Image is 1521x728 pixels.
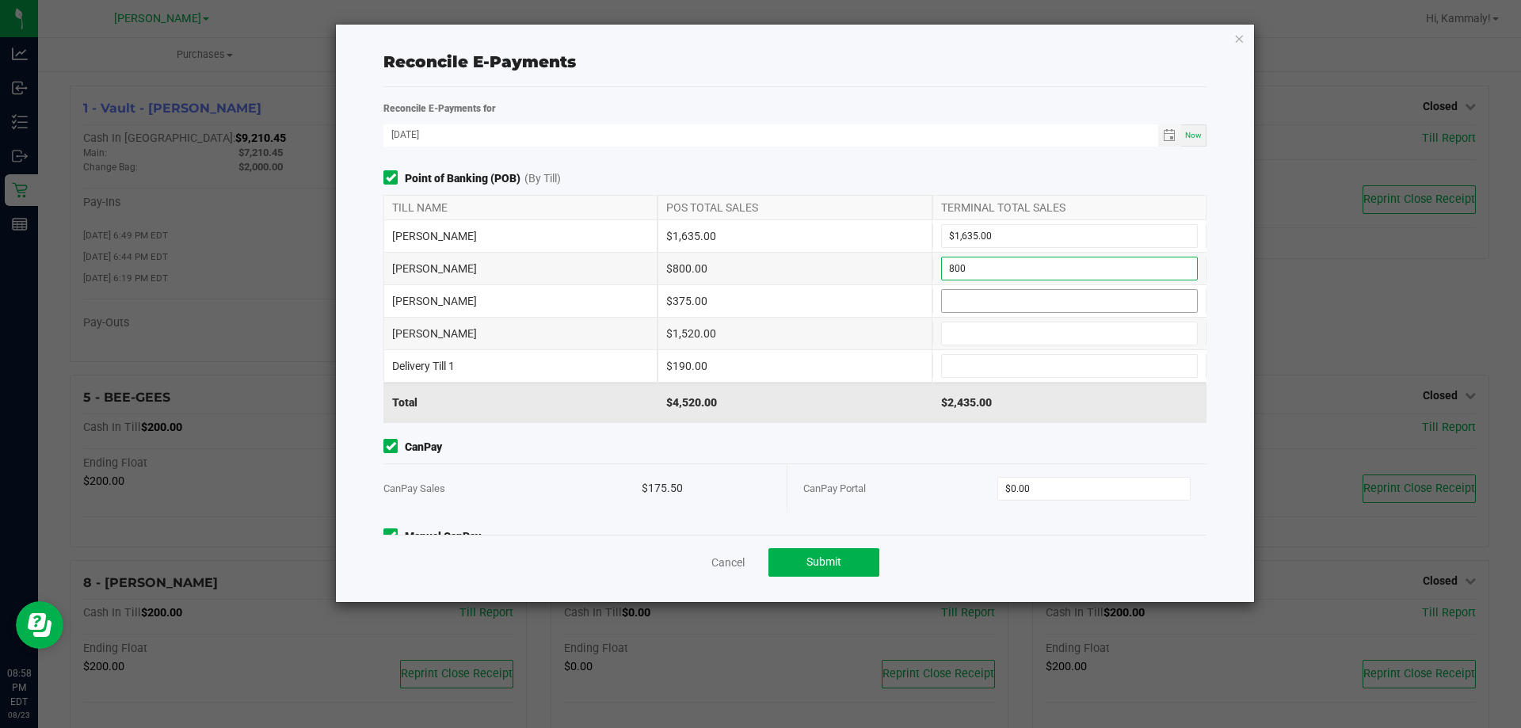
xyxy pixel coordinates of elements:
[405,170,520,187] strong: Point of Banking (POB)
[1158,124,1181,147] span: Toggle calendar
[383,220,658,252] div: [PERSON_NAME]
[383,124,1158,144] input: Date
[16,601,63,649] iframe: Resource center
[405,439,442,455] strong: CanPay
[658,253,932,284] div: $800.00
[383,103,496,114] strong: Reconcile E-Payments for
[1185,131,1202,139] span: Now
[806,555,841,568] span: Submit
[383,350,658,382] div: Delivery Till 1
[658,318,932,349] div: $1,520.00
[383,528,405,545] form-toggle: Include in reconciliation
[658,383,932,422] div: $4,520.00
[383,318,658,349] div: [PERSON_NAME]
[383,482,445,494] span: CanPay Sales
[658,220,932,252] div: $1,635.00
[711,555,745,570] a: Cancel
[658,196,932,219] div: POS TOTAL SALES
[405,528,481,545] strong: Manual CanPay
[524,170,561,187] span: (By Till)
[383,285,658,317] div: [PERSON_NAME]
[383,253,658,284] div: [PERSON_NAME]
[383,196,658,219] div: TILL NAME
[383,170,405,187] form-toggle: Include in reconciliation
[642,464,771,513] div: $175.50
[768,548,879,577] button: Submit
[803,482,866,494] span: CanPay Portal
[383,383,658,422] div: Total
[383,50,1207,74] div: Reconcile E-Payments
[383,439,405,455] form-toggle: Include in reconciliation
[932,383,1207,422] div: $2,435.00
[658,350,932,382] div: $190.00
[932,196,1207,219] div: TERMINAL TOTAL SALES
[658,285,932,317] div: $375.00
